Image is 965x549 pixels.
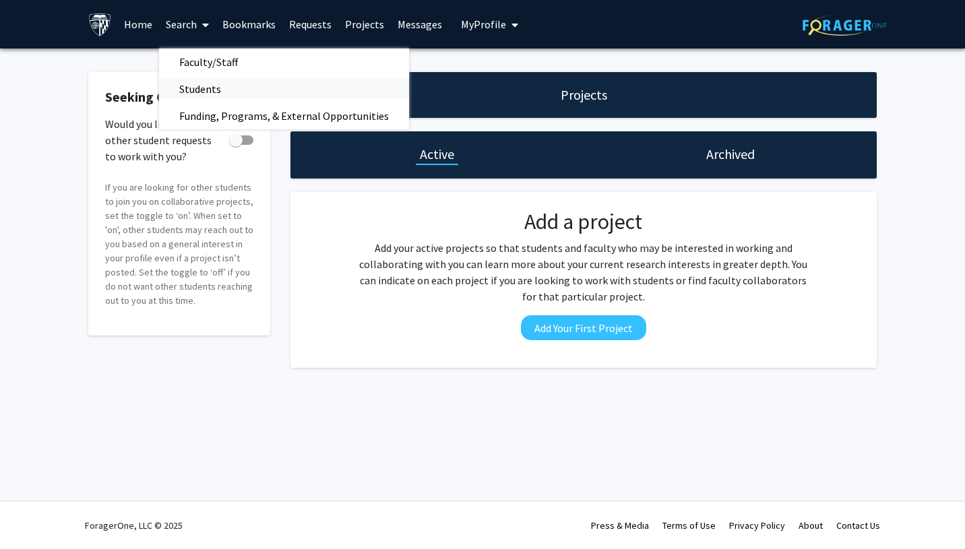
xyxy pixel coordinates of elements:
p: If you are looking for other students to join you on collaborative projects, set the toggle to ‘o... [105,181,253,308]
h1: Active [420,145,454,164]
a: Terms of Use [662,519,716,531]
h1: Projects [561,86,607,104]
a: About [799,519,823,531]
h2: Seeking Collaborators? [105,89,253,105]
img: Johns Hopkins University Logo [88,13,112,36]
a: Students [159,79,409,99]
a: Messages [391,1,449,48]
a: Contact Us [836,519,880,531]
button: Add Your First Project [521,315,646,340]
a: Press & Media [591,519,649,531]
a: Projects [338,1,391,48]
a: Privacy Policy [729,519,785,531]
iframe: Chat [10,488,57,539]
a: Funding, Programs, & External Opportunities [159,106,409,126]
h2: Add a project [355,209,812,234]
h1: Archived [706,145,755,164]
p: Add your active projects so that students and faculty who may be interested in working and collab... [355,240,812,304]
span: Faculty/Staff [159,49,258,75]
a: Bookmarks [216,1,282,48]
a: Search [159,1,216,48]
img: ForagerOne Logo [803,15,887,36]
span: Students [159,75,241,102]
span: My Profile [461,18,506,31]
a: Requests [282,1,338,48]
a: Home [117,1,159,48]
div: ForagerOne, LLC © 2025 [85,502,183,549]
span: Funding, Programs, & External Opportunities [159,102,409,129]
span: Would you like to receive other student requests to work with you? [105,116,224,164]
a: Faculty/Staff [159,52,409,72]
